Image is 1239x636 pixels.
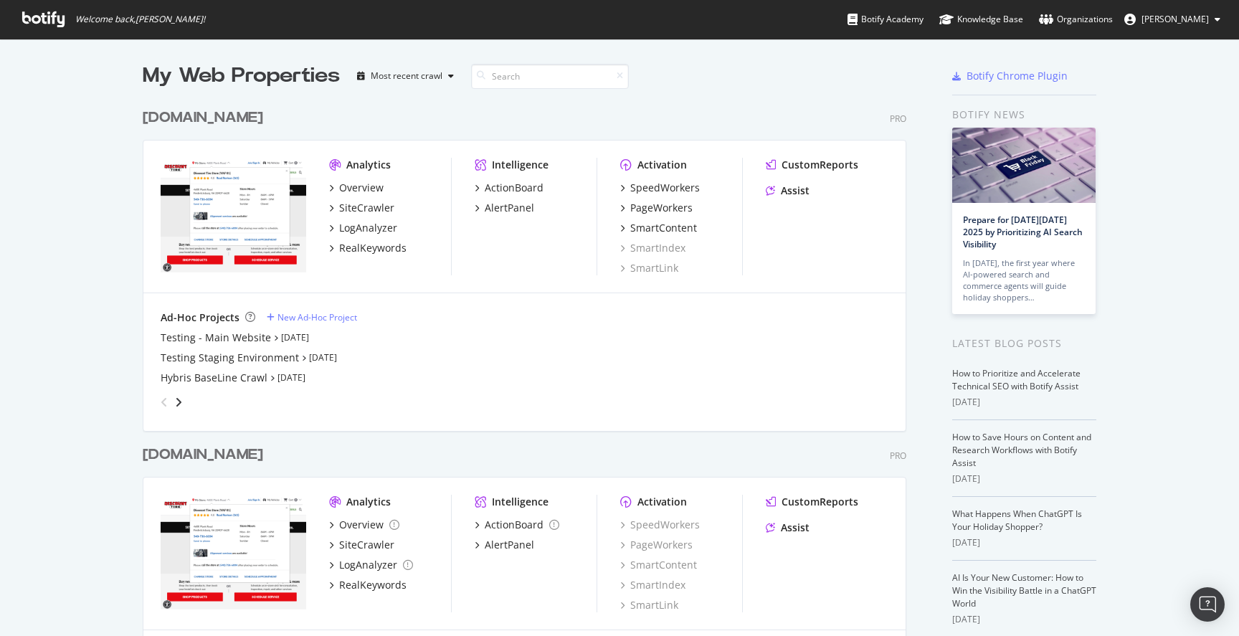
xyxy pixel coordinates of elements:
[339,241,407,255] div: RealKeywords
[963,214,1083,250] a: Prepare for [DATE][DATE] 2025 by Prioritizing AI Search Visibility
[620,538,693,552] a: PageWorkers
[161,495,306,611] img: discounttiresecondary.com
[1039,12,1113,27] div: Organizations
[766,184,810,198] a: Assist
[620,261,678,275] a: SmartLink
[339,181,384,195] div: Overview
[329,201,394,215] a: SiteCrawler
[782,495,858,509] div: CustomReports
[952,107,1096,123] div: Botify news
[485,201,534,215] div: AlertPanel
[766,158,858,172] a: CustomReports
[620,558,697,572] a: SmartContent
[890,450,906,462] div: Pro
[485,181,543,195] div: ActionBoard
[952,367,1081,392] a: How to Prioritize and Accelerate Technical SEO with Botify Assist
[637,158,687,172] div: Activation
[890,113,906,125] div: Pro
[782,158,858,172] div: CustomReports
[351,65,460,87] button: Most recent crawl
[766,495,858,509] a: CustomReports
[766,521,810,535] a: Assist
[475,518,559,532] a: ActionBoard
[277,311,357,323] div: New Ad-Hoc Project
[1190,587,1225,622] div: Open Intercom Messenger
[339,578,407,592] div: RealKeywords
[952,69,1068,83] a: Botify Chrome Plugin
[471,64,629,89] input: Search
[492,495,549,509] div: Intelligence
[143,445,269,465] a: [DOMAIN_NAME]
[952,336,1096,351] div: Latest Blog Posts
[492,158,549,172] div: Intelligence
[267,311,357,323] a: New Ad-Hoc Project
[339,201,394,215] div: SiteCrawler
[952,613,1096,626] div: [DATE]
[329,558,413,572] a: LogAnalyzer
[339,538,394,552] div: SiteCrawler
[277,371,305,384] a: [DATE]
[485,538,534,552] div: AlertPanel
[339,221,397,235] div: LogAnalyzer
[475,538,534,552] a: AlertPanel
[952,473,1096,485] div: [DATE]
[620,241,685,255] a: SmartIndex
[161,310,239,325] div: Ad-Hoc Projects
[174,395,184,409] div: angle-right
[630,201,693,215] div: PageWorkers
[161,331,271,345] a: Testing - Main Website
[637,495,687,509] div: Activation
[1113,8,1232,31] button: [PERSON_NAME]
[75,14,205,25] span: Welcome back, [PERSON_NAME] !
[620,201,693,215] a: PageWorkers
[143,108,263,128] div: [DOMAIN_NAME]
[485,518,543,532] div: ActionBoard
[630,221,697,235] div: SmartContent
[620,181,700,195] a: SpeedWorkers
[781,184,810,198] div: Assist
[329,518,399,532] a: Overview
[371,72,442,80] div: Most recent crawl
[952,536,1096,549] div: [DATE]
[339,558,397,572] div: LogAnalyzer
[309,351,337,364] a: [DATE]
[143,445,263,465] div: [DOMAIN_NAME]
[630,181,700,195] div: SpeedWorkers
[620,518,700,532] a: SpeedWorkers
[143,62,340,90] div: My Web Properties
[329,221,397,235] a: LogAnalyzer
[143,108,269,128] a: [DOMAIN_NAME]
[781,521,810,535] div: Assist
[848,12,924,27] div: Botify Academy
[329,181,384,195] a: Overview
[161,158,306,274] img: discounttire.com
[952,128,1096,203] img: Prepare for Black Friday 2025 by Prioritizing AI Search Visibility
[952,571,1096,609] a: AI Is Your New Customer: How to Win the Visibility Battle in a ChatGPT World
[161,371,267,385] a: Hybris BaseLine Crawl
[1141,13,1209,25] span: Jason Summers
[939,12,1023,27] div: Knowledge Base
[620,598,678,612] a: SmartLink
[346,158,391,172] div: Analytics
[952,431,1091,469] a: How to Save Hours on Content and Research Workflows with Botify Assist
[952,508,1082,533] a: What Happens When ChatGPT Is Your Holiday Shopper?
[952,396,1096,409] div: [DATE]
[346,495,391,509] div: Analytics
[620,221,697,235] a: SmartContent
[329,578,407,592] a: RealKeywords
[475,201,534,215] a: AlertPanel
[620,578,685,592] a: SmartIndex
[161,351,299,365] a: Testing Staging Environment
[329,241,407,255] a: RealKeywords
[281,331,309,343] a: [DATE]
[329,538,394,552] a: SiteCrawler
